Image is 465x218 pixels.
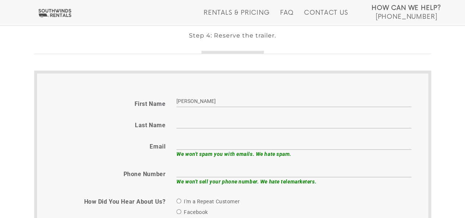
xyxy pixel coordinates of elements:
label: Email [150,143,165,150]
p: Step 4: Reserve the trailer. [34,31,431,40]
a: FAQ [280,9,294,25]
a: Contact Us [304,9,348,25]
input: I'm a Repeat Customer [176,199,181,203]
a: Rentals & Pricing [204,9,269,25]
label: How did you hear about us? [84,198,166,206]
label: First name [135,100,166,108]
span: [PHONE_NUMBER] [375,13,437,21]
label: I'm a Repeat Customer [176,197,240,206]
input: Facebook [176,209,181,214]
em: We won't sell your phone number. We hate telemarketers. [176,179,316,185]
em: We won't spam you with emails. We hate spam. [176,151,291,157]
img: Southwinds Rentals Logo [37,8,73,18]
a: How Can We Help? [PHONE_NUMBER] [372,4,441,20]
label: Phone number [123,171,165,178]
label: Last name [135,122,165,129]
strong: How Can We Help? [372,4,441,12]
label: Facebook [176,208,208,217]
